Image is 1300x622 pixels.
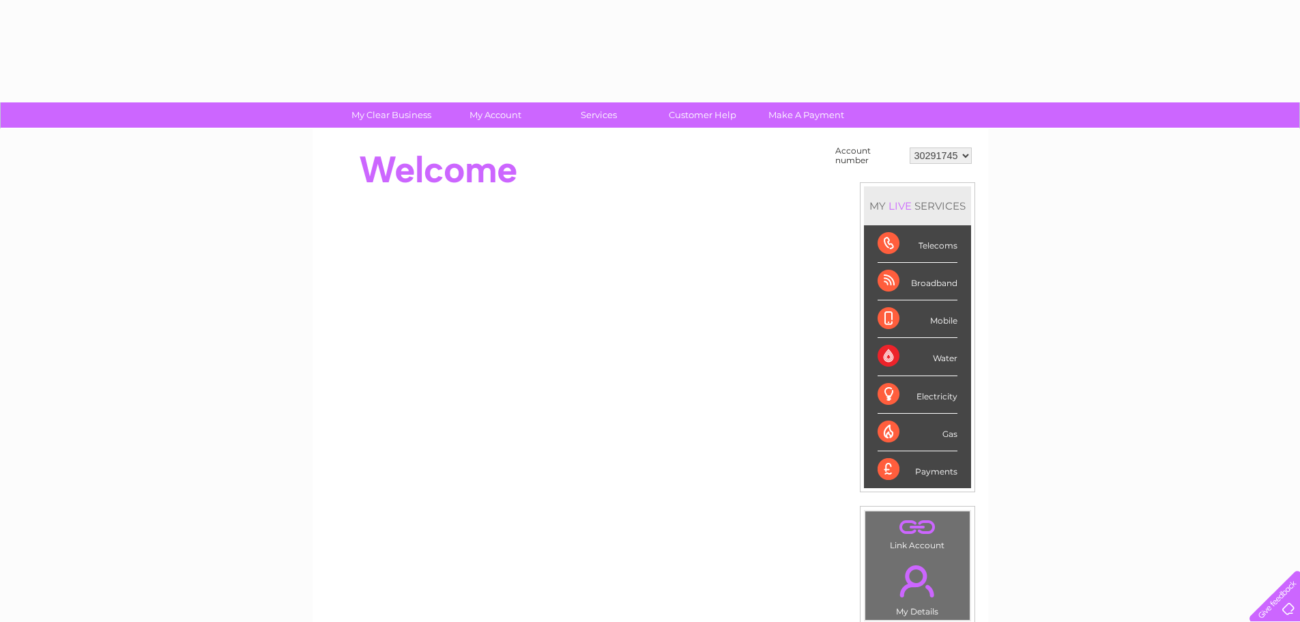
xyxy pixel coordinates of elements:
a: My Clear Business [335,102,448,128]
td: Account number [832,143,906,169]
td: Link Account [865,511,970,554]
div: Payments [878,451,957,488]
div: Gas [878,414,957,451]
div: MY SERVICES [864,186,971,225]
div: Water [878,338,957,376]
a: . [869,557,966,605]
a: Customer Help [646,102,759,128]
div: Broadband [878,263,957,300]
td: My Details [865,554,970,621]
div: Electricity [878,376,957,414]
a: Make A Payment [750,102,863,128]
a: . [869,515,966,539]
a: My Account [439,102,551,128]
div: Telecoms [878,225,957,263]
div: LIVE [886,199,914,212]
div: Mobile [878,300,957,338]
a: Services [543,102,655,128]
